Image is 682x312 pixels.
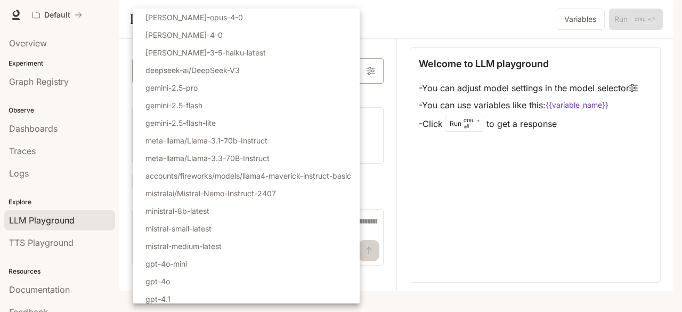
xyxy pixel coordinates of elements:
[145,223,212,234] p: mistral-small-latest
[145,205,209,217] p: ministral-8b-latest
[145,188,276,199] p: mistralai/Mistral-Nemo-Instruct-2407
[145,100,202,111] p: gemini-2.5-flash
[145,117,216,129] p: gemini-2.5-flash-lite
[145,153,270,164] p: meta-llama/Llama-3.3-70B-Instruct
[145,276,170,287] p: gpt-4o
[145,82,198,93] p: gemini-2.5-pro
[145,65,240,76] p: deepseek-ai/DeepSeek-V3
[145,12,243,23] p: [PERSON_NAME]-opus-4-0
[145,135,267,146] p: meta-llama/Llama-3.1-70b-Instruct
[145,170,351,181] p: accounts/fireworks/models/llama4-maverick-instruct-basic
[145,293,170,305] p: gpt-4.1
[145,258,187,269] p: gpt-4o-mini
[145,29,223,41] p: [PERSON_NAME]-4-0
[145,241,222,252] p: mistral-medium-latest
[145,47,266,58] p: [PERSON_NAME]-3-5-haiku-latest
